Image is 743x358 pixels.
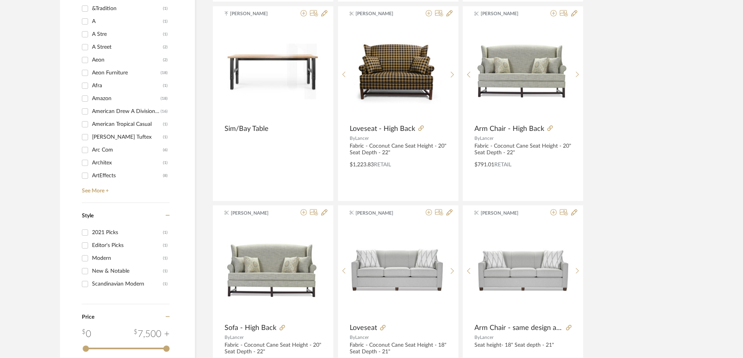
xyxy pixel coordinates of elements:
[82,213,94,219] span: Style
[163,169,168,182] div: (8)
[92,118,163,131] div: American Tropical Casual
[163,144,168,156] div: (6)
[350,162,374,168] span: $1,223.83
[163,15,168,28] div: (1)
[474,143,571,156] div: Fabric - Coconut Cane Seat Height - 20" Seat Depth - 22"
[350,342,447,355] div: Fabric - Coconut Cane Seat Height - 18" Seat Depth - 21"
[92,252,163,265] div: Modern
[350,324,377,332] span: Loveseat
[474,335,480,340] span: By
[480,335,494,340] span: Lancer
[92,131,163,143] div: [PERSON_NAME] Tuftex
[225,44,322,99] img: Sim/Bay Table
[92,278,163,290] div: Scandinavian Modern
[163,2,168,15] div: (1)
[82,314,94,320] span: Price
[350,248,446,293] img: Loveseat
[225,241,322,300] img: Sofa - High Back
[163,226,168,239] div: (1)
[163,118,168,131] div: (1)
[92,144,163,156] div: Arc Com
[481,10,530,17] span: [PERSON_NAME]
[92,157,163,169] div: Architex
[92,79,163,92] div: Afra
[475,23,571,120] div: 0
[163,265,168,277] div: (1)
[163,41,168,53] div: (2)
[161,67,168,79] div: (18)
[82,327,91,341] div: 0
[231,210,280,217] span: [PERSON_NAME]
[163,54,168,66] div: (2)
[350,136,355,141] span: By
[494,162,511,168] span: Retail
[225,335,230,340] span: By
[92,67,161,79] div: Aeon Furniture
[225,23,322,120] div: 0
[163,131,168,143] div: (1)
[92,226,163,239] div: 2021 Picks
[134,327,170,341] div: 7,500 +
[163,157,168,169] div: (1)
[355,136,369,141] span: Lancer
[163,28,168,41] div: (1)
[225,324,276,332] span: Sofa - High Back
[92,239,163,252] div: Editor's Picks
[475,248,571,294] img: Arm Chair - same design as couch
[92,169,163,182] div: ArtEffects
[355,335,369,340] span: Lancer
[92,92,161,105] div: Amazon
[475,42,571,101] img: Arm Chair - High Back
[350,125,415,133] span: Loveseat - High Back
[480,136,494,141] span: Lancer
[92,105,161,118] div: American Drew A Division of La-Z-Boy
[474,324,563,332] span: Arm Chair - same design as couch
[356,210,405,217] span: [PERSON_NAME]
[481,210,530,217] span: [PERSON_NAME]
[92,28,163,41] div: A Stre
[356,10,405,17] span: [PERSON_NAME]
[163,252,168,265] div: (1)
[350,335,355,340] span: By
[163,239,168,252] div: (1)
[225,125,269,133] span: Sim/Bay Table
[163,278,168,290] div: (1)
[474,125,544,133] span: Arm Chair - High Back
[92,41,163,53] div: A Street
[350,23,446,120] div: 0
[374,162,391,168] span: Retail
[161,105,168,118] div: (16)
[92,265,163,277] div: New & Notable
[474,342,571,355] div: Seat height- 18" Seat depth - 21"
[163,79,168,92] div: (1)
[350,143,447,156] div: Fabric - Coconut Cane Seat Height - 20" Seat Depth - 22"
[230,10,279,17] span: [PERSON_NAME]
[92,2,163,15] div: &Tradition
[161,92,168,105] div: (18)
[92,15,163,28] div: A
[92,54,163,66] div: Aeon
[80,182,170,194] a: See More +
[225,342,322,355] div: Fabric - Coconut Cane Seat Height - 20" Seat Depth - 22"
[474,162,494,168] span: $791.01
[474,136,480,141] span: By
[350,39,446,104] img: Loveseat - High Back
[230,335,244,340] span: Lancer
